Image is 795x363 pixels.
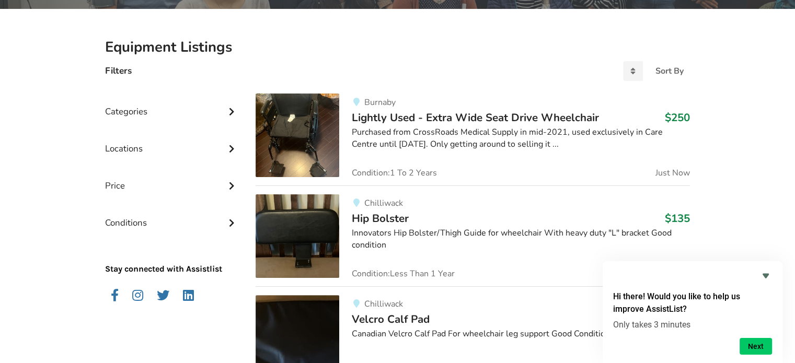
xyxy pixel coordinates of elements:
img: mobility-lightly used - extra wide seat drive wheelchair [256,93,339,177]
div: Hi there! Would you like to help us improve AssistList? [613,270,772,355]
h3: $135 [665,212,690,225]
div: Price [105,159,239,196]
div: Canadian Velcro Calf Pad For wheelchair leg support Good Condition [352,328,690,340]
h4: Filters [105,65,132,77]
p: Stay connected with Assistlist [105,234,239,275]
h3: $250 [665,111,690,124]
div: Innovators Hip Bolster/Thigh Guide for wheelchair With heavy duty "L" bracket Good condition [352,227,690,251]
p: Only takes 3 minutes [613,320,772,330]
span: Velcro Calf Pad [352,312,430,326]
div: Categories [105,85,239,122]
span: Burnaby [364,97,395,108]
div: Purchased from CrossRoads Medical Supply in mid-2021, used exclusively in Care Centre until [DATE... [352,126,690,150]
span: Chilliwack [364,298,402,310]
button: Next question [740,338,772,355]
span: Lightly Used - Extra Wide Seat Drive Wheelchair [352,110,599,125]
button: Hide survey [759,270,772,282]
span: Just Now [655,169,690,177]
div: Conditions [105,196,239,233]
span: Condition: Less Than 1 Year [352,270,455,278]
img: mobility-hip bolster [256,194,339,278]
h2: Equipment Listings [105,38,690,56]
a: mobility-hip bolsterChilliwackHip Bolster$135Innovators Hip Bolster/Thigh Guide for wheelchair Wi... [256,185,690,286]
div: Locations [105,122,239,159]
span: Chilliwack [364,197,402,209]
span: Hip Bolster [352,211,409,226]
h2: Hi there! Would you like to help us improve AssistList? [613,290,772,315]
span: Condition: 1 To 2 Years [352,169,437,177]
div: Sort By [655,67,684,75]
a: mobility-lightly used - extra wide seat drive wheelchairBurnabyLightly Used - Extra Wide Seat Dri... [256,93,690,185]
